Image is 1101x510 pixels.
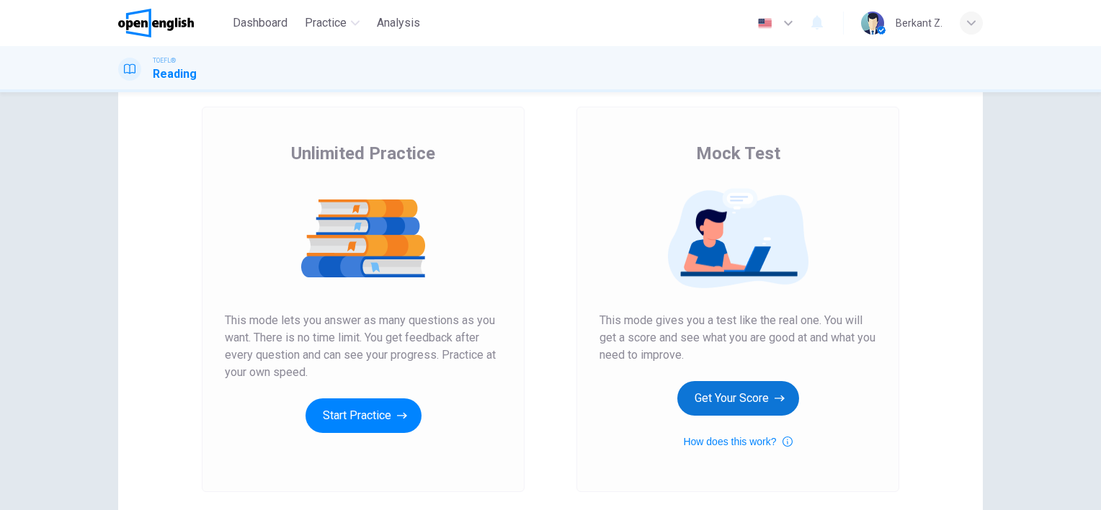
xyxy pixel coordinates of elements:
[896,14,942,32] div: Berkant Z.
[861,12,884,35] img: Profile picture
[371,10,426,36] button: Analysis
[696,142,780,165] span: Mock Test
[683,433,792,450] button: How does this work?
[118,9,227,37] a: OpenEnglish logo
[118,9,194,37] img: OpenEnglish logo
[377,14,420,32] span: Analysis
[299,10,365,36] button: Practice
[153,55,176,66] span: TOEFL®
[291,142,435,165] span: Unlimited Practice
[677,381,799,416] button: Get Your Score
[599,312,876,364] span: This mode gives you a test like the real one. You will get a score and see what you are good at a...
[305,14,347,32] span: Practice
[225,312,502,381] span: This mode lets you answer as many questions as you want. There is no time limit. You get feedback...
[756,18,774,29] img: en
[306,398,422,433] button: Start Practice
[153,66,197,83] h1: Reading
[227,10,293,36] button: Dashboard
[233,14,287,32] span: Dashboard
